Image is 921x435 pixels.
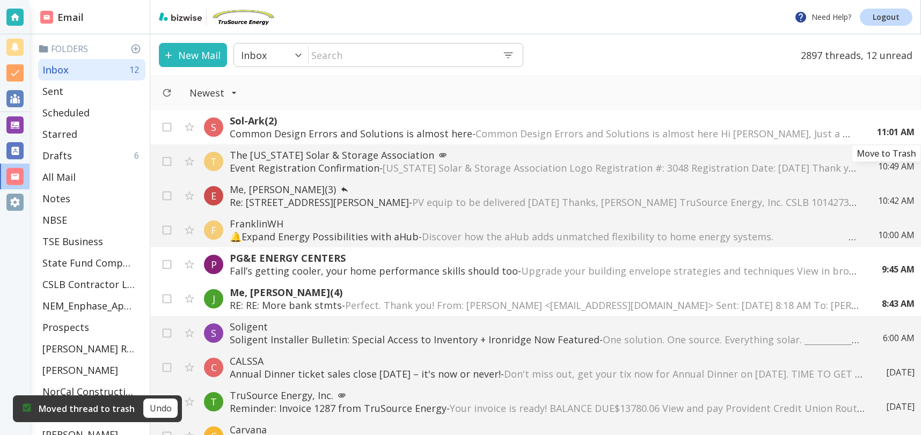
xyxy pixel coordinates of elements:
p: P [211,258,217,271]
img: TruSource Energy, Inc. [211,9,275,26]
p: Me, [PERSON_NAME] (3) [230,183,857,196]
button: Filter [179,81,248,105]
p: Moved thread to trash [39,403,135,415]
p: TruSource Energy, Inc. [230,389,865,402]
button: New Mail [159,43,227,67]
h2: Email [40,10,84,25]
div: State Fund Compensation [38,252,145,274]
p: T [210,155,217,168]
p: Annual Dinner ticket sales close [DATE] – it's now or never! - [230,367,865,380]
p: Reminder: Invoice 1287 from TruSource Energy - [230,402,865,415]
p: 2897 threads, 12 unread [794,43,912,67]
p: PG&E ENERGY CENTERS [230,252,860,264]
p: Inbox [241,49,267,62]
p: Scheduled [42,106,90,119]
p: All Mail [42,171,76,183]
div: Sent [38,80,145,102]
p: NorCal Construction [42,385,135,398]
div: TSE Business [38,231,145,252]
p: CALSSA [230,355,865,367]
p: F [211,224,216,237]
p: CSLB Contractor License [42,278,135,291]
p: Starred [42,128,77,141]
p: 10:42 AM [878,195,915,207]
p: 10:49 AM [878,160,915,172]
p: Inbox [42,63,69,76]
p: 6 [134,150,143,161]
div: Starred [38,123,145,145]
p: 10:00 AM [878,229,915,241]
p: [PERSON_NAME] [42,364,118,377]
div: NBSE [38,209,145,231]
p: 8:43 AM [882,298,915,309]
p: The [US_STATE] Solar & Storage Association [230,149,857,161]
div: Notes [38,188,145,209]
p: Sol-Ark (2) [230,114,856,127]
p: NEM_Enphase_Applications [42,299,135,312]
p: Event Registration Confirmation - [230,161,857,174]
p: State Fund Compensation [42,256,135,269]
div: NorCal Construction [38,381,145,402]
p: Soligent [230,320,861,333]
p: S [211,121,216,134]
div: Drafts6 [38,145,145,166]
a: Logout [860,9,912,26]
div: CSLB Contractor License [38,274,145,295]
div: Prospects [38,316,145,338]
p: S [211,327,216,340]
div: Scheduled [38,102,145,123]
p: Logout [873,13,900,21]
button: Refresh [157,83,177,102]
p: Me, [PERSON_NAME] (4) [230,286,860,299]
div: NEM_Enphase_Applications [38,295,145,316]
div: All Mail [38,166,145,188]
p: 🔔Expand Energy Possibilities with aHub - [230,230,857,243]
p: [DATE] [886,401,915,412]
div: Move to Trash [852,145,920,161]
p: NBSE [42,213,67,226]
p: Need Help? [794,11,851,24]
p: FranklinWH [230,217,857,230]
p: E [211,189,216,202]
p: J [213,292,215,305]
img: bizwise [159,12,202,21]
p: Drafts [42,149,72,162]
p: TSE Business [42,235,103,248]
div: [PERSON_NAME] Residence [38,338,145,359]
p: Common Design Errors and Solutions is almost here - [230,127,856,140]
p: C [211,361,217,374]
p: [PERSON_NAME] Residence [42,342,135,355]
p: Soligent Installer Bulletin: Special Access to Inventory + Ironridge Now Featured - [230,333,861,346]
button: Undo [143,399,178,418]
p: Fall’s getting cooler, your home performance skills should too - [230,264,860,277]
p: Folders [38,43,145,55]
p: [DATE] [886,366,915,378]
p: Prospects [42,321,89,334]
p: 9:45 AM [882,263,915,275]
img: DashboardSidebarEmail.svg [40,11,53,24]
p: Sent [42,85,63,98]
p: T [210,395,217,408]
div: [PERSON_NAME] [38,359,145,381]
p: RE: RE: More bank stmts - [230,299,860,312]
div: Inbox12 [38,59,145,80]
p: Notes [42,192,70,205]
input: Search [309,44,494,66]
p: Re: [STREET_ADDRESS][PERSON_NAME] - [230,196,857,209]
p: 6:00 AM [883,332,915,344]
p: 12 [129,64,143,76]
p: 11:01 AM [877,126,915,138]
